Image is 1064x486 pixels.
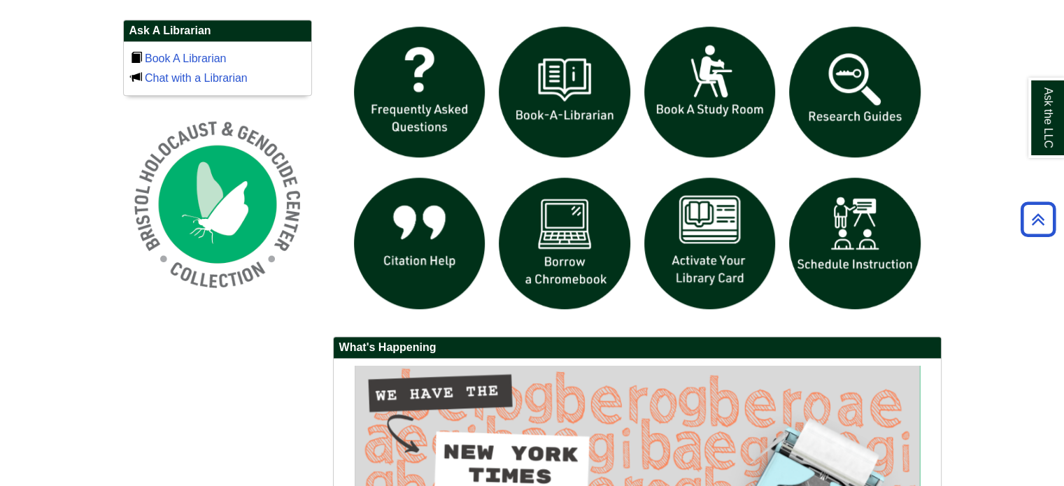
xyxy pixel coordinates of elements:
div: slideshow [347,20,928,322]
img: frequently asked questions [347,20,492,165]
img: Borrow a chromebook icon links to the borrow a chromebook web page [492,171,637,316]
img: Book a Librarian icon links to book a librarian web page [492,20,637,165]
a: Chat with a Librarian [145,72,248,84]
h2: Ask A Librarian [124,20,311,42]
h2: What's Happening [334,337,941,359]
img: For faculty. Schedule Library Instruction icon links to form. [782,171,928,316]
a: Back to Top [1016,210,1061,229]
img: Holocaust and Genocide Collection [123,110,312,299]
img: activate Library Card icon links to form to activate student ID into library card [637,171,783,316]
img: citation help icon links to citation help guide page [347,171,492,316]
img: book a study room icon links to book a study room web page [637,20,783,165]
a: Book A Librarian [145,52,227,64]
img: Research Guides icon links to research guides web page [782,20,928,165]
